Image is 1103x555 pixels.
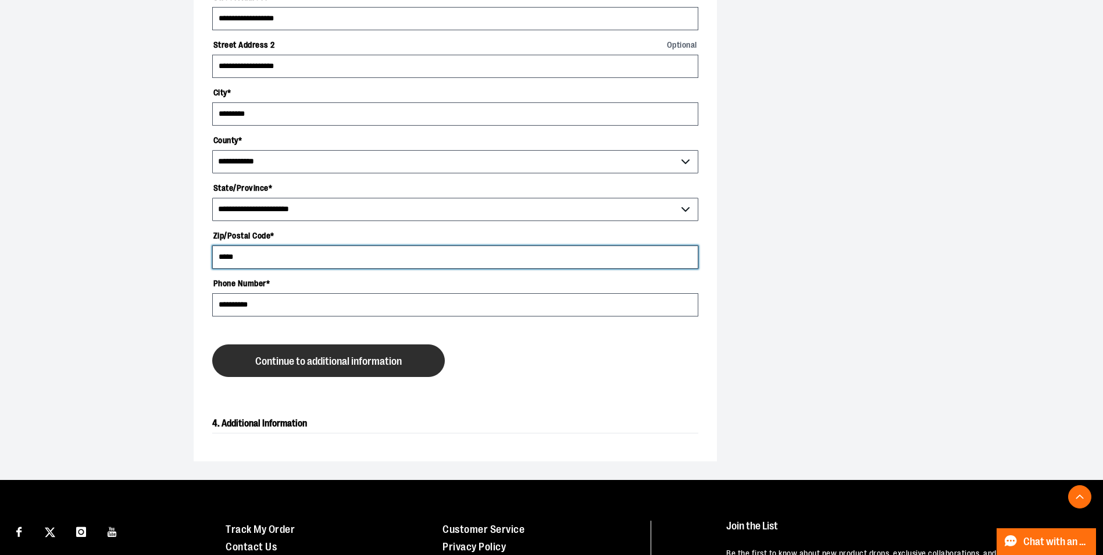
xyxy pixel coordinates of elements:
[40,521,60,541] a: Visit our X page
[102,521,123,541] a: Visit our Youtube page
[1023,536,1089,547] span: Chat with an Expert
[212,226,698,246] label: Zip/Postal Code *
[1068,485,1091,508] button: Back To Top
[212,83,698,102] label: City *
[45,527,55,538] img: Twitter
[212,273,698,293] label: Phone Number *
[226,524,295,535] a: Track My Order
[667,41,697,49] span: Optional
[997,528,1097,555] button: Chat with an Expert
[212,130,698,150] label: County *
[726,521,1076,542] h4: Join the List
[9,521,29,541] a: Visit our Facebook page
[226,541,277,553] a: Contact Us
[442,524,524,535] a: Customer Service
[71,521,91,541] a: Visit our Instagram page
[212,414,698,433] h2: 4. Additional Information
[212,35,698,55] label: Street Address 2
[212,178,698,198] label: State/Province *
[442,541,506,553] a: Privacy Policy
[255,356,402,367] span: Continue to additional information
[212,344,445,377] button: Continue to additional information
